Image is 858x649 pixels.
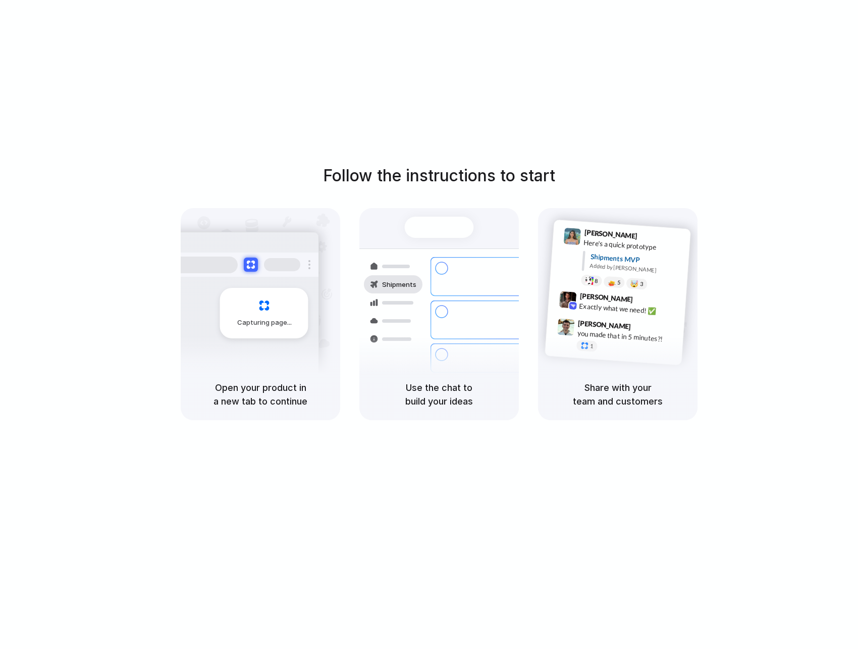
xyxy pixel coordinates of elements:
[640,232,661,244] span: 9:41 AM
[590,343,594,349] span: 1
[371,381,507,408] h5: Use the chat to build your ideas
[630,280,639,287] div: 🤯
[584,227,637,241] span: [PERSON_NAME]
[578,318,631,332] span: [PERSON_NAME]
[634,322,655,334] span: 9:47 AM
[590,252,683,268] div: Shipments MVP
[579,290,633,305] span: [PERSON_NAME]
[550,381,685,408] h5: Share with your team and customers
[193,381,328,408] h5: Open your product in a new tab to continue
[583,237,684,255] div: Here's a quick prototype
[577,328,678,345] div: you made that in 5 minutes?!
[636,295,657,308] span: 9:42 AM
[237,318,293,328] span: Capturing page
[589,262,682,276] div: Added by [PERSON_NAME]
[323,164,555,188] h1: Follow the instructions to start
[382,280,416,290] span: Shipments
[617,280,621,285] span: 5
[595,278,598,284] span: 8
[640,281,644,287] span: 3
[579,301,680,318] div: Exactly what we need! ✅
